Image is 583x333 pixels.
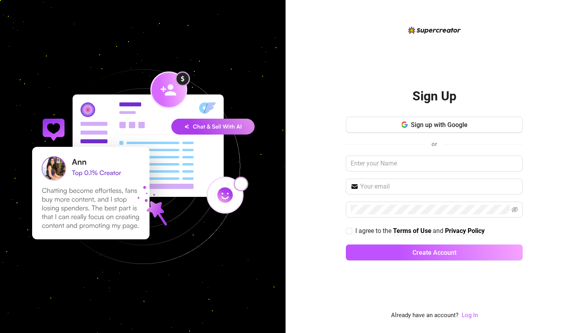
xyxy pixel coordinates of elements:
strong: Privacy Policy [445,227,485,235]
a: Log In [462,312,478,319]
strong: Terms of Use [393,227,431,235]
span: I agree to the [355,227,393,235]
h2: Sign Up [412,88,456,104]
span: Already have an account? [391,311,458,320]
span: Sign up with Google [411,121,468,129]
a: Privacy Policy [445,227,485,235]
span: Create Account [412,249,456,256]
span: or [431,141,437,148]
img: signup-background-D0MIrEPF.svg [6,29,280,304]
a: Terms of Use [393,227,431,235]
span: eye-invisible [512,206,518,213]
input: Enter your Name [346,156,523,171]
button: Sign up with Google [346,117,523,133]
input: Your email [360,182,518,191]
span: and [433,227,445,235]
img: logo-BBDzfeDw.svg [408,27,461,34]
button: Create Account [346,244,523,260]
a: Log In [462,311,478,320]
